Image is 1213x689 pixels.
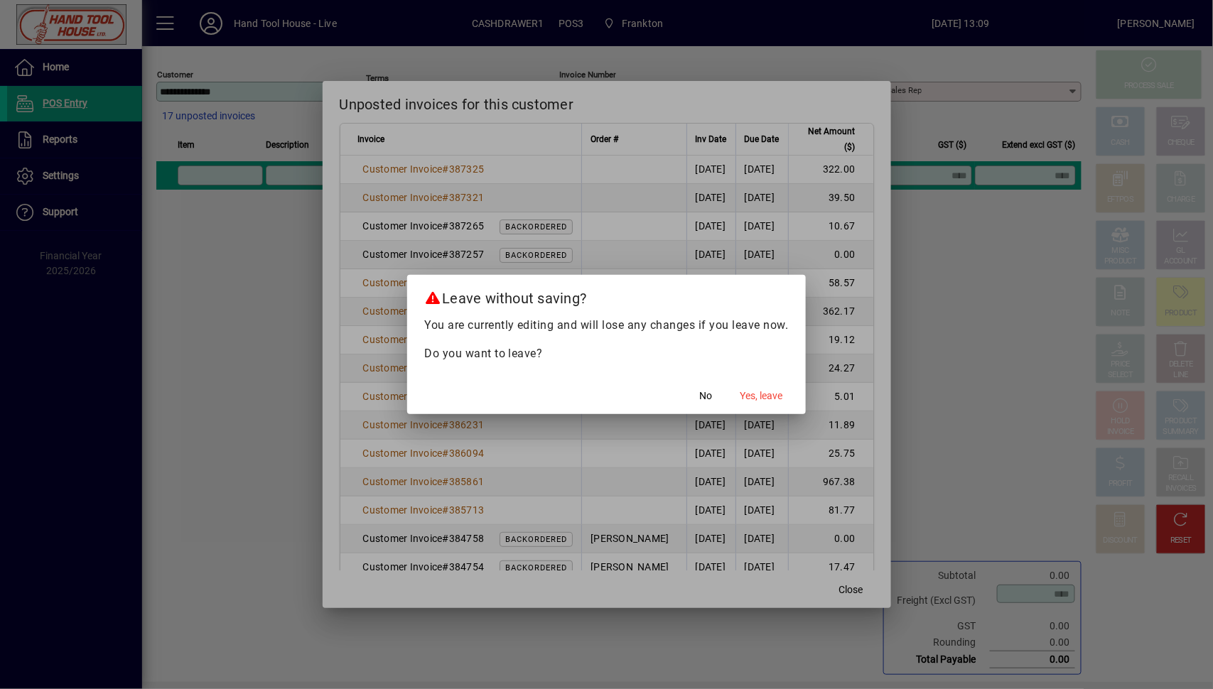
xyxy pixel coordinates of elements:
[424,345,789,362] p: Do you want to leave?
[740,389,783,403] span: Yes, leave
[684,383,729,408] button: No
[735,383,789,408] button: Yes, leave
[424,317,789,334] p: You are currently editing and will lose any changes if you leave now.
[407,275,806,316] h2: Leave without saving?
[700,389,713,403] span: No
